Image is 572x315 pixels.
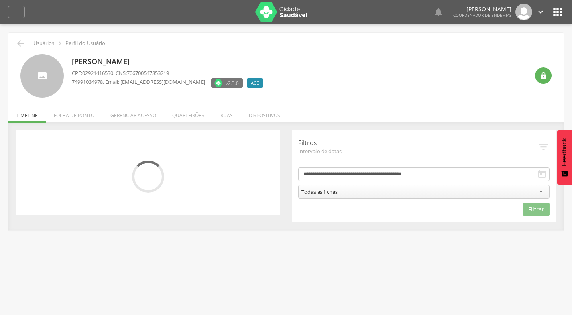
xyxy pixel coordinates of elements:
label: Versão do aplicativo [211,78,243,88]
span: 706700547853219 [127,69,169,77]
span: ACE [251,80,259,86]
p: Perfil do Usuário [65,40,105,47]
i:  [536,8,545,16]
i: Voltar [16,39,25,48]
i:  [12,7,21,17]
button: Filtrar [523,203,550,216]
li: Gerenciar acesso [102,104,164,123]
span: 02921416530 [82,69,113,77]
i:  [539,72,548,80]
p: CPF: , CNS: [72,69,267,77]
span: 74991034978 [72,78,103,85]
i:  [55,39,64,48]
p: , Email: [EMAIL_ADDRESS][DOMAIN_NAME] [72,78,205,86]
li: Quarteirões [164,104,212,123]
li: Ruas [212,104,241,123]
p: Filtros [298,138,538,148]
span: v2.3.0 [226,79,239,87]
div: Resetar senha [535,67,552,84]
i:  [537,169,547,179]
p: [PERSON_NAME] [72,57,267,67]
i:  [434,7,443,17]
i:  [537,141,550,153]
li: Folha de ponto [46,104,102,123]
li: Dispositivos [241,104,288,123]
a:  [536,4,545,20]
div: Todas as fichas [301,188,338,195]
span: Feedback [561,138,568,166]
button: Feedback - Mostrar pesquisa [557,130,572,185]
span: Coordenador de Endemias [453,12,511,18]
p: Usuários [33,40,54,47]
a:  [8,6,25,18]
span: Intervalo de datas [298,148,538,155]
p: [PERSON_NAME] [453,6,511,12]
a:  [434,4,443,20]
i:  [551,6,564,18]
